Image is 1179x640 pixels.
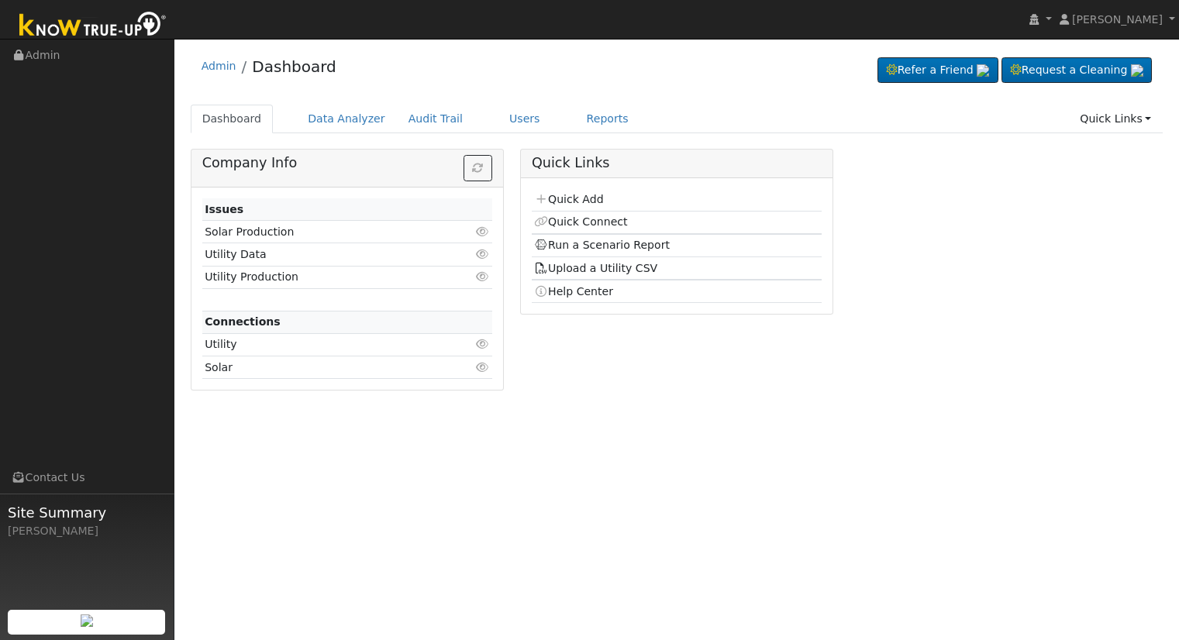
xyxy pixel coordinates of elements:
td: Utility Production [202,266,446,288]
a: Admin [202,60,236,72]
h5: Company Info [202,155,492,171]
td: Solar Production [202,221,446,243]
a: Users [498,105,552,133]
td: Solar [202,356,446,379]
i: Click to view [476,362,490,373]
a: Dashboard [252,57,336,76]
img: retrieve [977,64,989,77]
img: Know True-Up [12,9,174,43]
a: Help Center [534,285,613,298]
a: Reports [575,105,640,133]
strong: Issues [205,203,243,215]
a: Quick Connect [534,215,627,228]
span: Site Summary [8,502,166,523]
a: Run a Scenario Report [534,239,670,251]
td: Utility Data [202,243,446,266]
a: Data Analyzer [296,105,397,133]
td: Utility [202,333,446,356]
i: Click to view [476,249,490,260]
i: Click to view [476,271,490,282]
a: Quick Links [1068,105,1163,133]
strong: Connections [205,315,281,328]
h5: Quick Links [532,155,822,171]
img: retrieve [81,614,93,627]
i: Click to view [476,226,490,237]
img: retrieve [1131,64,1143,77]
div: [PERSON_NAME] [8,523,166,539]
a: Audit Trail [397,105,474,133]
span: [PERSON_NAME] [1072,13,1163,26]
a: Refer a Friend [877,57,998,84]
i: Click to view [476,339,490,349]
a: Dashboard [191,105,274,133]
a: Quick Add [534,193,603,205]
a: Request a Cleaning [1001,57,1152,84]
a: Upload a Utility CSV [534,262,657,274]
